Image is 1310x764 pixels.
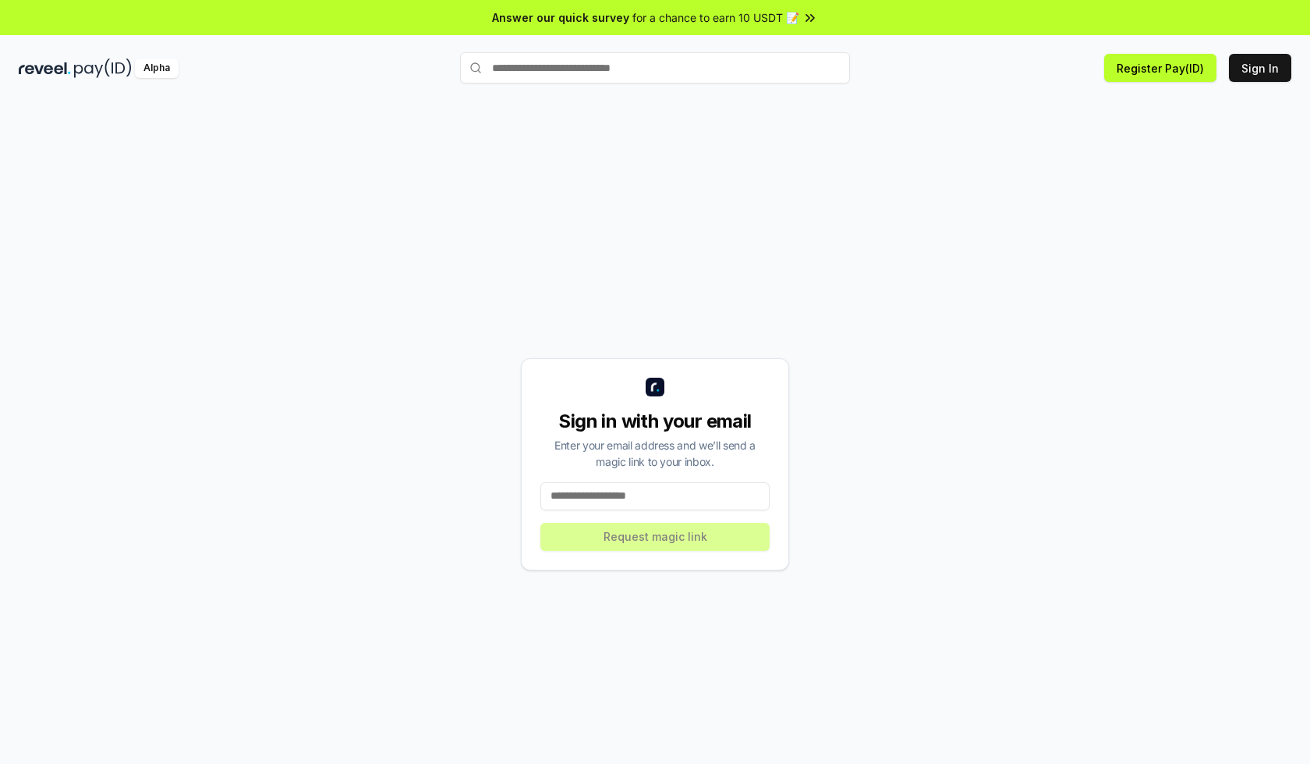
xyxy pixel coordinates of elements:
img: logo_small [646,378,664,396]
div: Enter your email address and we’ll send a magic link to your inbox. [540,437,770,470]
button: Register Pay(ID) [1104,54,1216,82]
span: Answer our quick survey [492,9,629,26]
span: for a chance to earn 10 USDT 📝 [632,9,799,26]
button: Sign In [1229,54,1291,82]
div: Sign in with your email [540,409,770,434]
div: Alpha [135,59,179,78]
img: reveel_dark [19,59,71,78]
img: pay_id [74,59,132,78]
